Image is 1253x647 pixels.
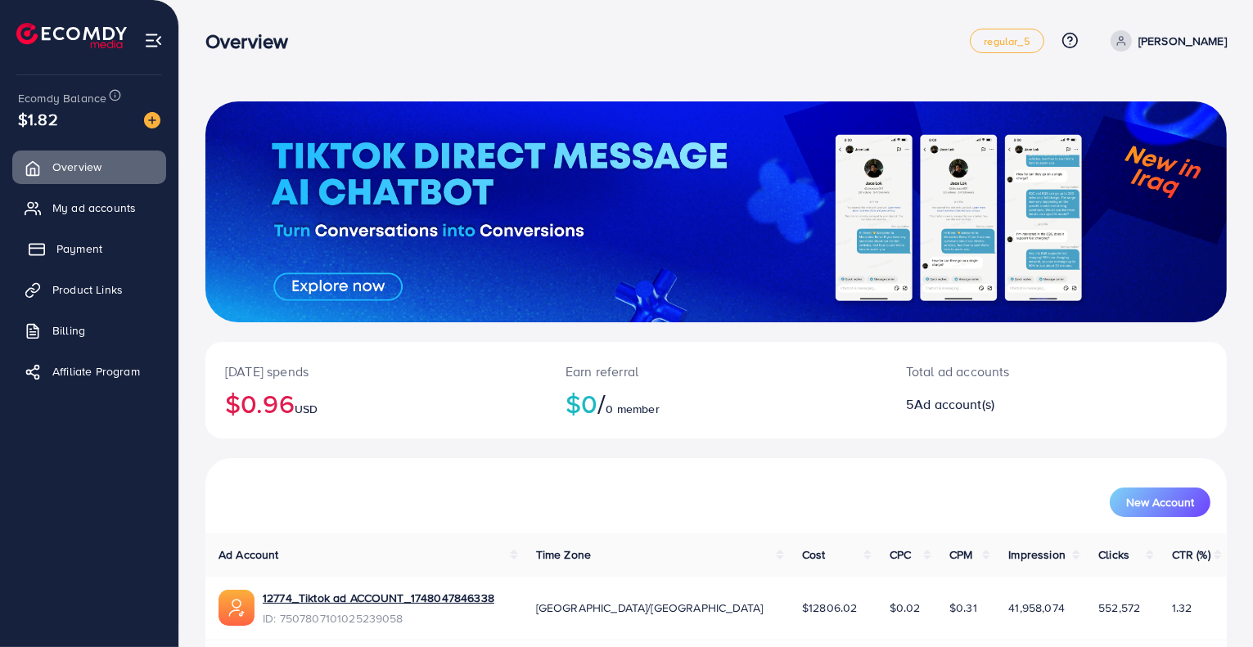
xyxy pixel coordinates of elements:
[1126,496,1194,508] span: New Account
[144,112,160,128] img: image
[606,401,660,417] span: 0 member
[1110,487,1210,517] button: New Account
[1098,546,1129,563] span: Clicks
[263,610,494,627] span: ID: 7507807101025239058
[949,600,977,616] span: $0.31
[1172,600,1192,616] span: 1.32
[219,590,255,626] img: ic-ads-acc.e4c84228.svg
[802,546,826,563] span: Cost
[1104,30,1227,52] a: [PERSON_NAME]
[225,362,526,381] p: [DATE] spends
[1008,546,1066,563] span: Impression
[12,273,166,306] a: Product Links
[597,384,606,422] span: /
[566,362,867,381] p: Earn referral
[144,31,163,50] img: menu
[12,355,166,388] a: Affiliate Program
[12,151,166,183] a: Overview
[906,397,1122,412] h2: 5
[263,590,494,606] a: 12774_Tiktok ad ACCOUNT_1748047846338
[52,322,85,339] span: Billing
[1098,600,1140,616] span: 552,572
[914,395,994,413] span: Ad account(s)
[18,107,58,131] span: $1.82
[52,159,101,175] span: Overview
[890,600,921,616] span: $0.02
[1138,31,1227,51] p: [PERSON_NAME]
[225,388,526,419] h2: $0.96
[219,546,279,563] span: Ad Account
[1008,600,1065,616] span: 41,958,074
[52,200,136,216] span: My ad accounts
[56,240,102,257] span: Payment
[536,546,591,563] span: Time Zone
[52,363,140,380] span: Affiliate Program
[18,90,106,106] span: Ecomdy Balance
[566,388,867,419] h2: $0
[984,36,1030,47] span: regular_5
[802,600,857,616] span: $12806.02
[205,29,301,53] h3: Overview
[1183,573,1241,635] iframe: Chat
[12,232,166,265] a: Payment
[906,362,1122,381] p: Total ad accounts
[52,281,123,298] span: Product Links
[12,314,166,347] a: Billing
[970,29,1043,53] a: regular_5
[949,546,972,563] span: CPM
[16,23,127,48] img: logo
[12,191,166,224] a: My ad accounts
[295,401,318,417] span: USD
[1172,546,1210,563] span: CTR (%)
[536,600,764,616] span: [GEOGRAPHIC_DATA]/[GEOGRAPHIC_DATA]
[890,546,911,563] span: CPC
